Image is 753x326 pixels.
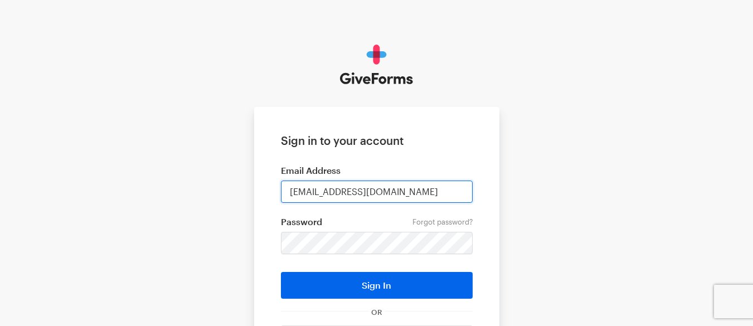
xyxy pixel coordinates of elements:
img: GiveForms [340,45,413,85]
a: Forgot password? [412,217,473,226]
h1: Sign in to your account [281,134,473,147]
button: Sign In [281,272,473,299]
span: OR [369,308,385,317]
label: Email Address [281,165,473,176]
label: Password [281,216,473,227]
